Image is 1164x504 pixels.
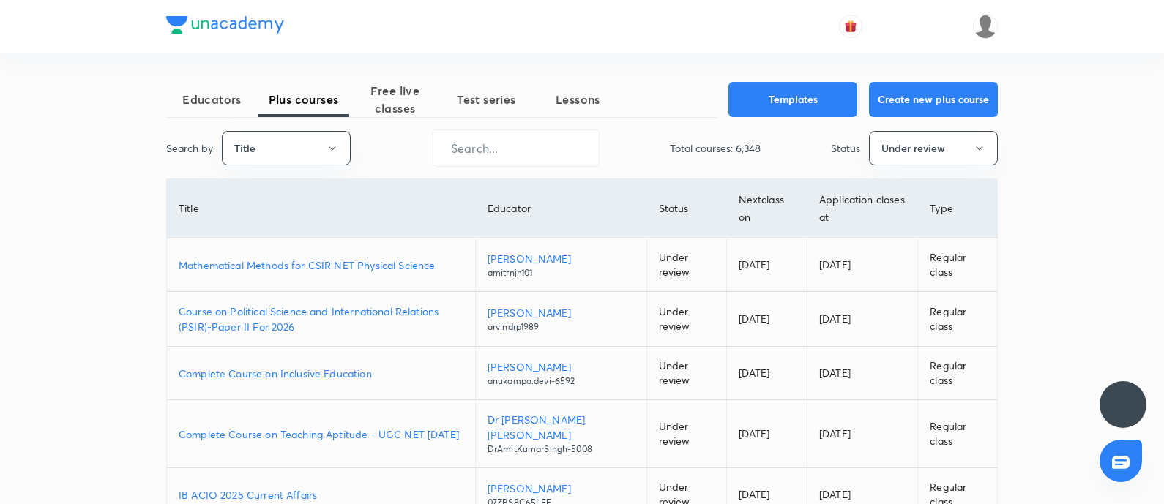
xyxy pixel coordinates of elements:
[726,347,807,400] td: [DATE]
[488,375,635,388] p: anukampa.devi-6592
[918,400,997,468] td: Regular class
[441,91,532,108] span: Test series
[807,179,918,238] th: Application closes at
[869,82,998,117] button: Create new plus course
[726,292,807,347] td: [DATE]
[807,292,918,347] td: [DATE]
[831,140,860,156] p: Status
[167,179,475,238] th: Title
[807,347,918,400] td: [DATE]
[488,305,635,320] p: [PERSON_NAME]
[1114,396,1132,413] img: ttu
[646,179,726,238] th: Status
[807,238,918,292] td: [DATE]
[532,91,624,108] span: Lessons
[433,129,599,167] input: Search...
[726,179,807,238] th: Next class on
[488,305,635,334] a: [PERSON_NAME]arvindrp1989
[475,179,646,238] th: Educator
[179,487,463,503] a: IB ACIO 2025 Current Affairs
[646,347,726,400] td: Under review
[488,412,635,443] p: Dr [PERSON_NAME] [PERSON_NAME]
[488,412,635,456] a: Dr [PERSON_NAME] [PERSON_NAME]DrAmitKumarSingh-5008
[349,82,441,117] span: Free live classes
[807,400,918,468] td: [DATE]
[179,426,463,442] a: Complete Course on Teaching Aptitude - UGC NET [DATE]
[488,251,635,266] p: [PERSON_NAME]
[728,82,857,117] button: Templates
[258,91,349,108] span: Plus courses
[918,179,997,238] th: Type
[179,366,463,381] a: Complete Course on Inclusive Education
[839,15,862,38] button: avatar
[488,443,635,456] p: DrAmitKumarSingh-5008
[166,16,284,37] a: Company Logo
[646,292,726,347] td: Under review
[488,266,635,279] p: amitrnjn101
[488,320,635,334] p: arvindrp1989
[488,251,635,279] a: [PERSON_NAME]amitrnjn101
[844,20,857,33] img: avatar
[179,257,463,273] a: Mathematical Methods for CSIR NET Physical Science
[918,347,997,400] td: Regular class
[488,359,635,375] p: [PERSON_NAME]
[646,400,726,468] td: Under review
[973,14,998,39] img: Piali K
[488,481,635,496] p: [PERSON_NAME]
[726,400,807,468] td: [DATE]
[166,16,284,34] img: Company Logo
[726,238,807,292] td: [DATE]
[166,140,213,156] p: Search by
[918,238,997,292] td: Regular class
[222,131,351,165] button: Title
[179,304,463,334] a: Course on Political Science and International Relations (PSIR)-Paper II For 2026
[488,359,635,388] a: [PERSON_NAME]anukampa.devi-6592
[869,131,998,165] button: Under review
[670,140,761,156] p: Total courses: 6,348
[166,91,258,108] span: Educators
[646,238,726,292] td: Under review
[918,292,997,347] td: Regular class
